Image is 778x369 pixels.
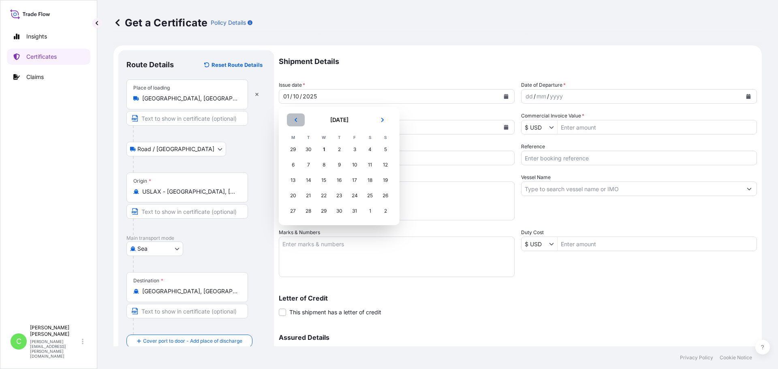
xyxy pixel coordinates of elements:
div: Thursday 16 October 2025 [332,173,346,188]
div: Monday 27 October 2025 [286,204,300,218]
section: Calendar [279,107,400,225]
div: Thursday 9 October 2025 [332,158,346,172]
div: Sunday 12 October 2025 [378,158,393,172]
div: Monday 13 October 2025 [286,173,300,188]
div: Saturday 1 November 2025 [363,204,377,218]
th: S [378,133,393,142]
div: Thursday 30 October 2025 [332,204,346,218]
div: Tuesday 14 October 2025 [301,173,316,188]
div: Today, Wednesday 1 October 2025 selected [316,142,331,157]
table: October 2025 [285,133,393,219]
div: Friday 24 October 2025 [347,188,362,203]
div: Wednesday 29 October 2025 [316,204,331,218]
div: Friday 31 October 2025 [347,204,362,218]
div: Friday 3 October 2025 [347,142,362,157]
th: S [362,133,378,142]
th: W [316,133,331,142]
div: Saturday 18 October 2025 [363,173,377,188]
div: Saturday 25 October 2025 [363,188,377,203]
div: Monday 6 October 2025 [286,158,300,172]
div: Sunday 19 October 2025 [378,173,393,188]
div: Saturday 11 October 2025 [363,158,377,172]
div: Thursday 23 October 2025 [332,188,346,203]
div: Monday 20 October 2025 [286,188,300,203]
div: Sunday 2 November 2025 [378,204,393,218]
div: Sunday 26 October 2025 [378,188,393,203]
h2: [DATE] [310,116,369,124]
p: Policy Details [211,19,246,27]
div: Monday 29 September 2025 [286,142,300,157]
th: M [285,133,301,142]
div: Tuesday 30 September 2025 [301,142,316,157]
div: Friday 10 October 2025 [347,158,362,172]
div: Tuesday 7 October 2025 [301,158,316,172]
th: T [331,133,347,142]
div: Wednesday 22 October 2025 [316,188,331,203]
div: Wednesday 15 October 2025 [316,173,331,188]
div: Thursday 2 October 2025 [332,142,346,157]
p: Get a Certificate [113,16,207,29]
th: F [347,133,362,142]
th: T [301,133,316,142]
div: Tuesday 28 October 2025 [301,204,316,218]
button: Previous [287,113,305,126]
div: Saturday 4 October 2025 [363,142,377,157]
div: Sunday 5 October 2025 [378,142,393,157]
div: October 2025 [285,113,393,219]
div: Friday 17 October 2025 [347,173,362,188]
button: Next [374,113,391,126]
div: Wednesday 8 October 2025 [316,158,331,172]
div: Tuesday 21 October 2025 [301,188,316,203]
